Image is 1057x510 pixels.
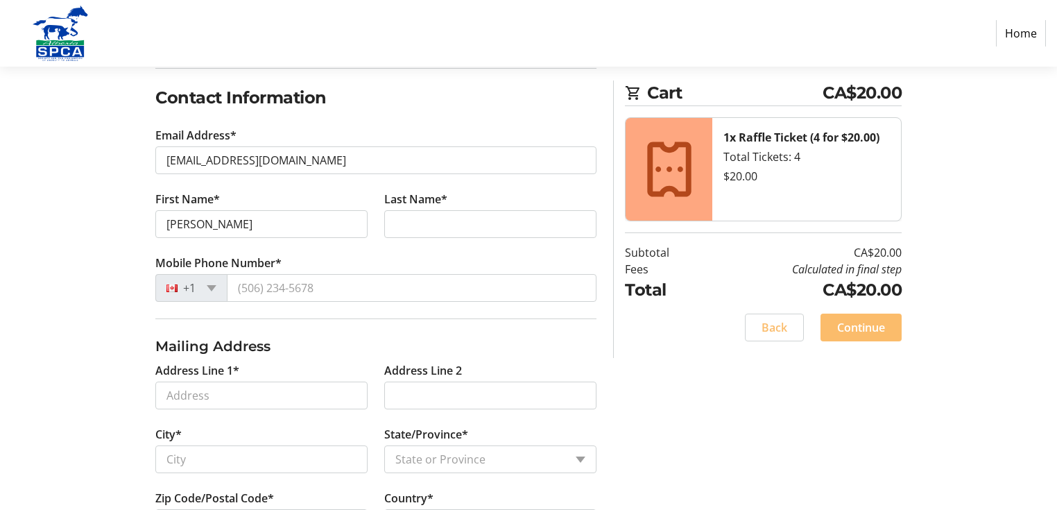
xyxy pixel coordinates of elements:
[155,336,596,357] h3: Mailing Address
[647,80,823,105] span: Cart
[155,362,239,379] label: Address Line 1*
[762,319,787,336] span: Back
[384,362,462,379] label: Address Line 2
[723,148,890,165] div: Total Tickets: 4
[384,191,447,207] label: Last Name*
[625,244,705,261] td: Subtotal
[155,127,237,144] label: Email Address*
[155,490,274,507] label: Zip Code/Postal Code*
[625,261,705,278] td: Fees
[11,6,110,61] img: Alberta SPCA's Logo
[155,445,368,473] input: City
[155,191,220,207] label: First Name*
[723,130,879,145] strong: 1x Raffle Ticket (4 for $20.00)
[155,382,368,409] input: Address
[384,426,468,443] label: State/Province*
[155,255,282,271] label: Mobile Phone Number*
[820,314,902,341] button: Continue
[384,490,433,507] label: Country*
[625,278,705,303] td: Total
[745,314,804,341] button: Back
[155,426,182,443] label: City*
[705,261,902,278] td: Calculated in final step
[996,20,1046,46] a: Home
[705,244,902,261] td: CA$20.00
[705,278,902,303] td: CA$20.00
[155,85,596,110] h2: Contact Information
[823,80,902,105] span: CA$20.00
[723,168,890,185] div: $20.00
[227,274,596,302] input: (506) 234-5678
[837,319,885,336] span: Continue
